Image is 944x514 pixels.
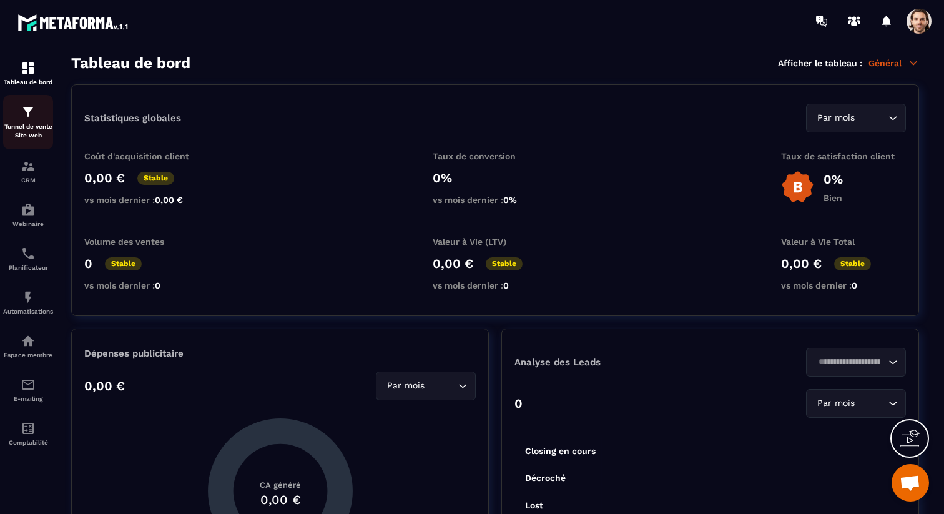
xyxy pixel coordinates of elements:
p: Coût d'acquisition client [84,151,209,161]
p: Analyse des Leads [514,357,710,368]
img: automations [21,202,36,217]
input: Search for option [814,355,885,369]
p: Valeur à Vie (LTV) [433,237,558,247]
img: email [21,377,36,392]
p: Volume des ventes [84,237,209,247]
span: 0,00 € [155,195,183,205]
span: 0 [155,280,160,290]
p: vs mois dernier : [84,195,209,205]
span: 0% [503,195,517,205]
a: automationsautomationsAutomatisations [3,280,53,324]
img: scheduler [21,246,36,261]
span: Par mois [814,111,857,125]
a: automationsautomationsEspace membre [3,324,53,368]
img: accountant [21,421,36,436]
tspan: Lost [525,500,543,510]
p: CRM [3,177,53,184]
p: 0,00 € [781,256,822,271]
div: Search for option [806,348,906,377]
span: Par mois [384,379,427,393]
p: Stable [834,257,871,270]
p: Webinaire [3,220,53,227]
input: Search for option [857,397,885,410]
p: 0 [514,396,523,411]
span: 0 [852,280,857,290]
a: emailemailE-mailing [3,368,53,412]
p: Stable [105,257,142,270]
p: 0% [824,172,843,187]
h3: Tableau de bord [71,54,190,72]
p: 0% [433,171,558,185]
img: formation [21,159,36,174]
div: Search for option [376,372,476,400]
p: Stable [486,257,523,270]
p: Automatisations [3,308,53,315]
tspan: Décroché [525,473,566,483]
p: vs mois dernier : [84,280,209,290]
div: Search for option [806,389,906,418]
input: Search for option [427,379,455,393]
a: formationformationTableau de bord [3,51,53,95]
p: 0,00 € [84,171,125,185]
input: Search for option [857,111,885,125]
p: Tableau de bord [3,79,53,86]
a: formationformationTunnel de vente Site web [3,95,53,149]
p: Tunnel de vente Site web [3,122,53,140]
p: Bien [824,193,843,203]
span: Par mois [814,397,857,410]
a: automationsautomationsWebinaire [3,193,53,237]
p: Général [868,57,919,69]
span: 0 [503,280,509,290]
img: formation [21,104,36,119]
a: accountantaccountantComptabilité [3,412,53,455]
p: vs mois dernier : [781,280,906,290]
p: vs mois dernier : [433,280,558,290]
img: logo [17,11,130,34]
a: formationformationCRM [3,149,53,193]
p: Afficher le tableau : [778,58,862,68]
p: Planificateur [3,264,53,271]
p: Taux de conversion [433,151,558,161]
p: E-mailing [3,395,53,402]
img: b-badge-o.b3b20ee6.svg [781,171,814,204]
p: 0,00 € [84,378,125,393]
a: schedulerschedulerPlanificateur [3,237,53,280]
img: automations [21,290,36,305]
p: Stable [137,172,174,185]
p: 0 [84,256,92,271]
p: Comptabilité [3,439,53,446]
p: Dépenses publicitaire [84,348,476,359]
p: Taux de satisfaction client [781,151,906,161]
p: 0,00 € [433,256,473,271]
p: vs mois dernier : [433,195,558,205]
tspan: Closing en cours [525,446,596,457]
div: Search for option [806,104,906,132]
img: formation [21,61,36,76]
div: Ouvrir le chat [892,464,929,502]
p: Espace membre [3,352,53,358]
p: Valeur à Vie Total [781,237,906,247]
p: Statistiques globales [84,112,181,124]
img: automations [21,334,36,348]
